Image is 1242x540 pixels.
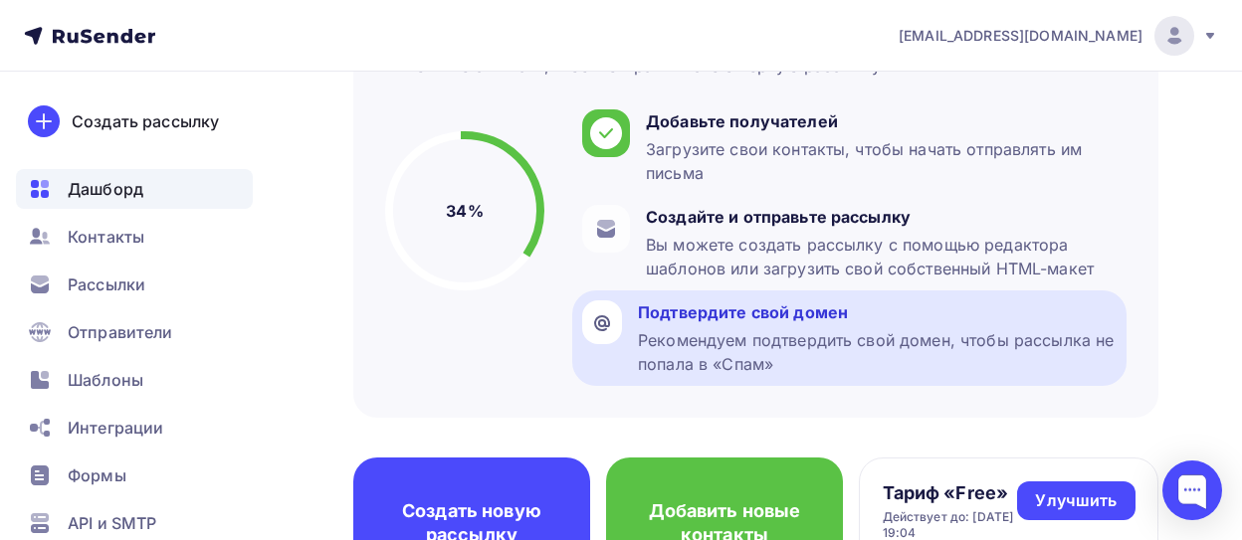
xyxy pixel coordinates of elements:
a: Шаблоны [16,360,253,400]
span: Шаблоны [68,368,143,392]
a: Рассылки [16,265,253,304]
span: Дашборд [68,177,143,201]
span: Отправители [68,320,173,344]
a: Дашборд [16,169,253,209]
span: [EMAIL_ADDRESS][DOMAIN_NAME] [899,26,1142,46]
div: Загрузите свои контакты, чтобы начать отправлять им письма [646,137,1117,185]
span: Контакты [68,225,144,249]
h4: Тариф «Free» [883,481,1018,505]
h5: 34% [446,199,483,223]
div: Добавьте получателей [646,109,1117,133]
div: Создать рассылку [72,109,219,133]
span: Рассылки [68,272,145,296]
span: Формы [68,463,126,487]
a: [EMAIL_ADDRESS][DOMAIN_NAME] [899,16,1218,56]
div: Создайте и отправьте рассылку [646,205,1117,229]
div: Рекомендуем подтвердить свой домен, чтобы рассылка не попала в «Спам» [638,328,1117,376]
a: Формы [16,455,253,495]
span: API и SMTP [68,511,156,535]
div: Вы можете создать рассылку с помощью редактора шаблонов или загрузить свой собственный HTML-макет [646,233,1117,280]
a: Контакты [16,217,253,257]
a: Отправители [16,312,253,352]
div: Подтвердите свой домен [638,300,1117,324]
div: Улучшить [1035,489,1117,512]
span: Интеграции [68,416,163,440]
